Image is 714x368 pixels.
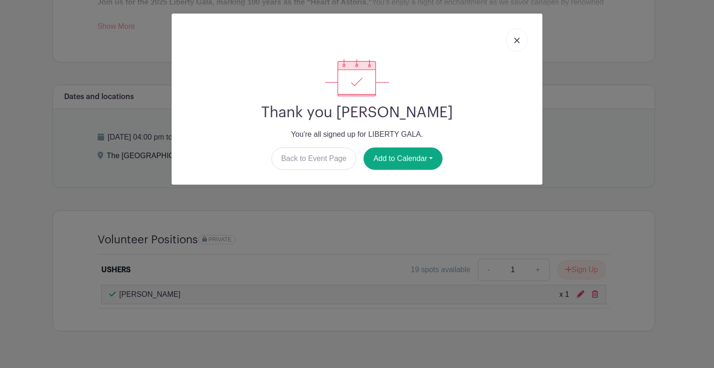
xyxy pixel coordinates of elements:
p: You're all signed up for LIBERTY GALA. [179,129,535,140]
a: Back to Event Page [271,147,357,170]
img: signup_complete-c468d5dda3e2740ee63a24cb0ba0d3ce5d8a4ecd24259e683200fb1569d990c8.svg [325,59,389,96]
h2: Thank you [PERSON_NAME] [179,104,535,121]
button: Add to Calendar [364,147,443,170]
img: close_button-5f87c8562297e5c2d7936805f587ecaba9071eb48480494691a3f1689db116b3.svg [514,38,520,43]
